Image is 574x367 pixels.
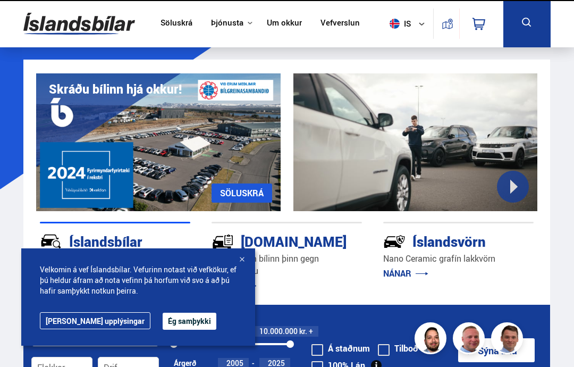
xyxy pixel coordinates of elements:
button: Þjónusta [211,18,243,28]
img: eKx6w-_Home_640_.png [36,73,281,211]
div: Íslandsvörn [383,231,496,250]
img: G0Ugv5HjCgRt.svg [23,6,135,41]
label: Á staðnum [311,344,370,353]
a: NÁNAR [383,268,428,279]
span: is [385,19,412,29]
p: Við kaupum bílinn þinn gegn staðgreiðslu [212,253,362,277]
a: SÖLUSKRÁ [212,183,272,203]
a: [PERSON_NAME] upplýsingar [40,312,150,329]
img: FbJEzSuNWCJXmdc-.webp [493,324,525,356]
p: Nano Ceramic grafín lakkvörn [383,253,534,265]
label: Tilboð [378,344,418,353]
img: svg+xml;base64,PHN2ZyB4bWxucz0iaHR0cDovL3d3dy53My5vcmcvMjAwMC9zdmciIHdpZHRoPSI1MTIiIGhlaWdodD0iNT... [390,19,400,29]
span: + [309,327,313,336]
img: nhp88E3Fdnt1Opn2.png [416,324,448,356]
span: kr. [299,327,307,336]
a: Söluskrá [161,18,192,29]
div: [DOMAIN_NAME] [212,231,324,250]
a: Um okkur [267,18,302,29]
div: Íslandsbílar [40,231,153,250]
span: Velkomin á vef Íslandsbílar. Vefurinn notast við vefkökur, ef þú heldur áfram að nota vefinn þá h... [40,264,237,296]
img: tr5P-W3DuiFaO7aO.svg [212,230,234,253]
button: is [385,8,433,39]
img: siFngHWaQ9KaOqBr.png [454,324,486,356]
button: Ég samþykki [163,313,216,330]
img: -Svtn6bYgwAsiwNX.svg [383,230,406,253]
a: Vefverslun [320,18,360,29]
h1: Skráðu bílinn hjá okkur! [49,82,182,96]
span: 10.000.000 [259,326,298,336]
img: JRvxyua_JYH6wB4c.svg [40,230,62,253]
